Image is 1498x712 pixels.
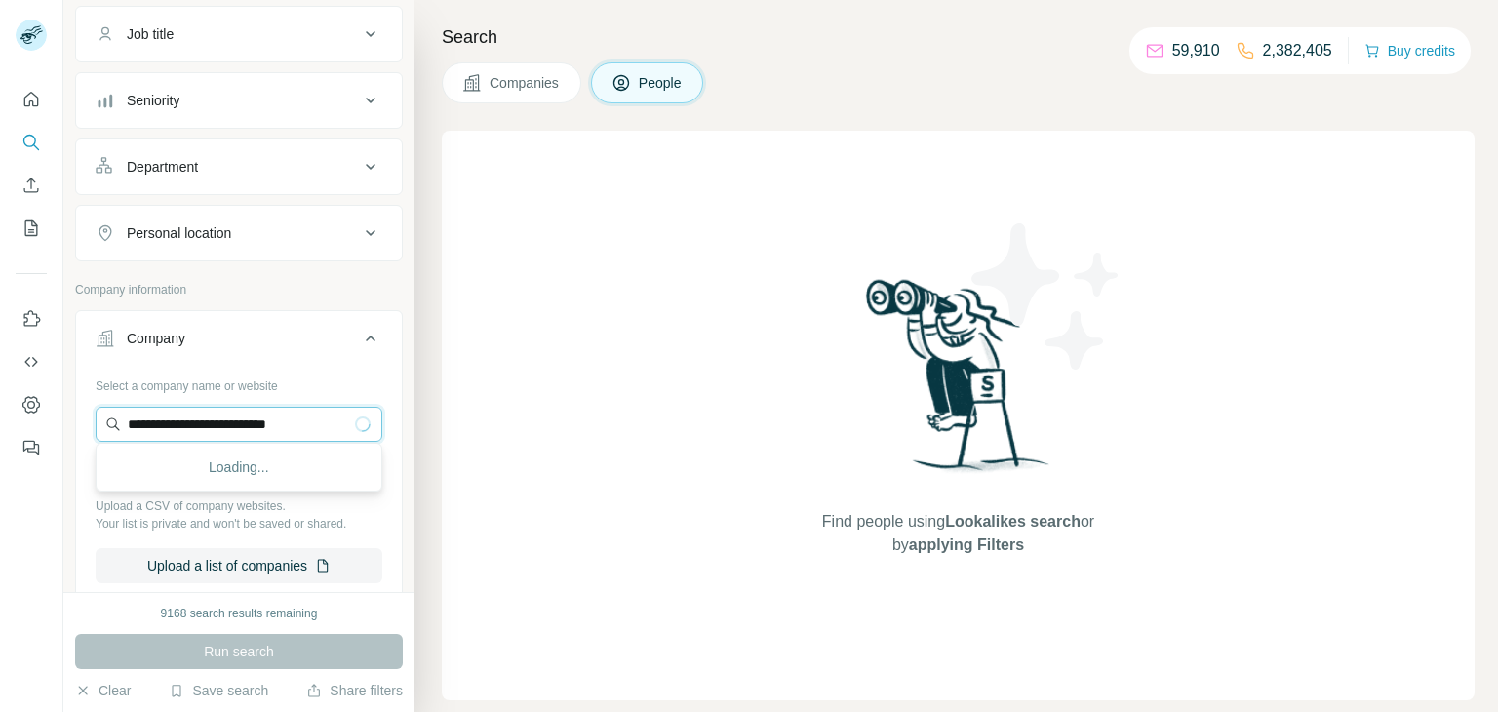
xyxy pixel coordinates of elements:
[76,11,402,58] button: Job title
[306,681,403,700] button: Share filters
[96,497,382,515] p: Upload a CSV of company websites.
[1172,39,1220,62] p: 59,910
[16,168,47,203] button: Enrich CSV
[16,82,47,117] button: Quick start
[76,315,402,370] button: Company
[76,77,402,124] button: Seniority
[100,448,377,487] div: Loading...
[127,24,174,44] div: Job title
[96,515,382,533] p: Your list is private and won't be saved or shared.
[16,211,47,246] button: My lists
[16,387,47,422] button: Dashboard
[857,274,1060,492] img: Surfe Illustration - Woman searching with binoculars
[76,143,402,190] button: Department
[76,210,402,257] button: Personal location
[169,681,268,700] button: Save search
[16,344,47,379] button: Use Surfe API
[96,548,382,583] button: Upload a list of companies
[75,281,403,298] p: Company information
[16,301,47,336] button: Use Surfe on LinkedIn
[959,209,1134,384] img: Surfe Illustration - Stars
[945,513,1081,530] span: Lookalikes search
[16,125,47,160] button: Search
[127,329,185,348] div: Company
[127,157,198,177] div: Department
[96,370,382,395] div: Select a company name or website
[1364,37,1455,64] button: Buy credits
[127,223,231,243] div: Personal location
[802,510,1114,557] span: Find people using or by
[442,23,1475,51] h4: Search
[75,681,131,700] button: Clear
[1263,39,1332,62] p: 2,382,405
[909,536,1024,553] span: applying Filters
[639,73,684,93] span: People
[490,73,561,93] span: Companies
[127,91,179,110] div: Seniority
[16,430,47,465] button: Feedback
[161,605,318,622] div: 9168 search results remaining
